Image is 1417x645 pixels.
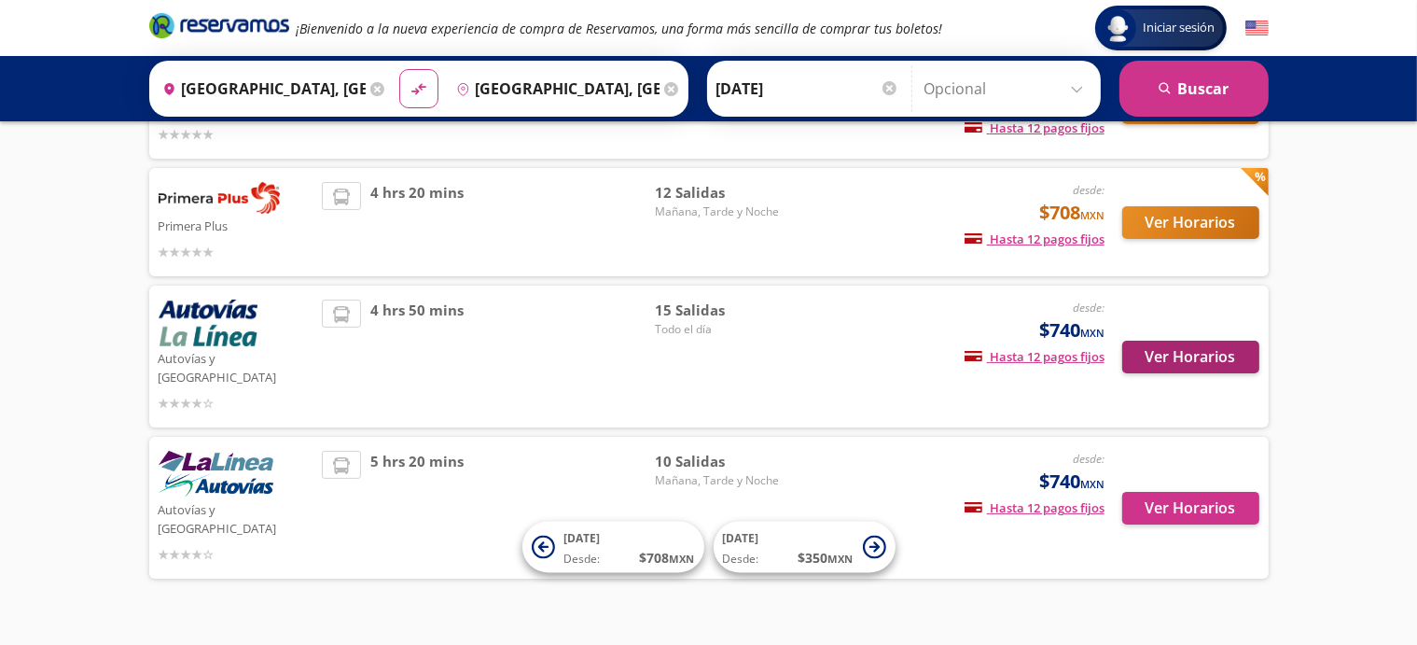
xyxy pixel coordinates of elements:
span: Mañana, Tarde y Noche [655,472,785,489]
em: desde: [1073,300,1104,315]
span: Hasta 12 pagos fijos [965,499,1104,516]
span: Iniciar sesión [1136,19,1223,37]
button: English [1245,17,1269,40]
span: 4 hrs 20 mins [370,182,464,262]
input: Buscar Origen [155,65,366,112]
button: Ver Horarios [1122,341,1259,373]
span: $740 [1039,316,1104,344]
small: MXN [670,553,695,567]
a: Brand Logo [149,11,289,45]
small: MXN [1080,326,1104,340]
span: $ 350 [799,549,854,568]
button: Buscar [1119,61,1269,117]
em: desde: [1073,182,1104,198]
span: 10 Salidas [655,451,785,472]
span: Desde: [723,552,759,568]
small: MXN [1080,208,1104,222]
span: Hasta 12 pagos fijos [965,348,1104,365]
input: Elegir Fecha [716,65,899,112]
span: 5 hrs 20 mins [370,451,464,565]
span: 4 hrs 50 mins [370,300,464,414]
input: Opcional [924,65,1091,112]
p: Primera Plus [159,214,313,236]
img: Autovías y La Línea [159,451,273,498]
span: Mañana, Tarde y Noche [655,203,785,220]
span: $740 [1039,468,1104,496]
p: Autovías y [GEOGRAPHIC_DATA] [159,346,313,386]
span: Desde: [564,552,601,568]
button: [DATE]Desde:$708MXN [522,522,704,573]
img: Primera Plus [159,182,280,214]
button: Ver Horarios [1122,492,1259,525]
input: Buscar Destino [449,65,660,112]
i: Brand Logo [149,11,289,39]
span: 12 Salidas [655,182,785,203]
p: Autovías y [GEOGRAPHIC_DATA] [159,498,313,538]
small: MXN [828,553,854,567]
small: MXN [1080,477,1104,491]
span: Hasta 12 pagos fijos [965,231,1104,247]
img: Autovías y La Línea [159,300,257,346]
span: 15 Salidas [655,300,785,321]
span: [DATE] [564,531,601,547]
span: [DATE] [723,531,759,547]
span: Todo el día [655,321,785,338]
button: [DATE]Desde:$350MXN [714,522,896,573]
span: $ 708 [640,549,695,568]
em: desde: [1073,451,1104,467]
span: $708 [1039,199,1104,227]
span: Hasta 12 pagos fijos [965,119,1104,136]
button: Ver Horarios [1122,206,1259,239]
em: ¡Bienvenido a la nueva experiencia de compra de Reservamos, una forma más sencilla de comprar tus... [297,20,943,37]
